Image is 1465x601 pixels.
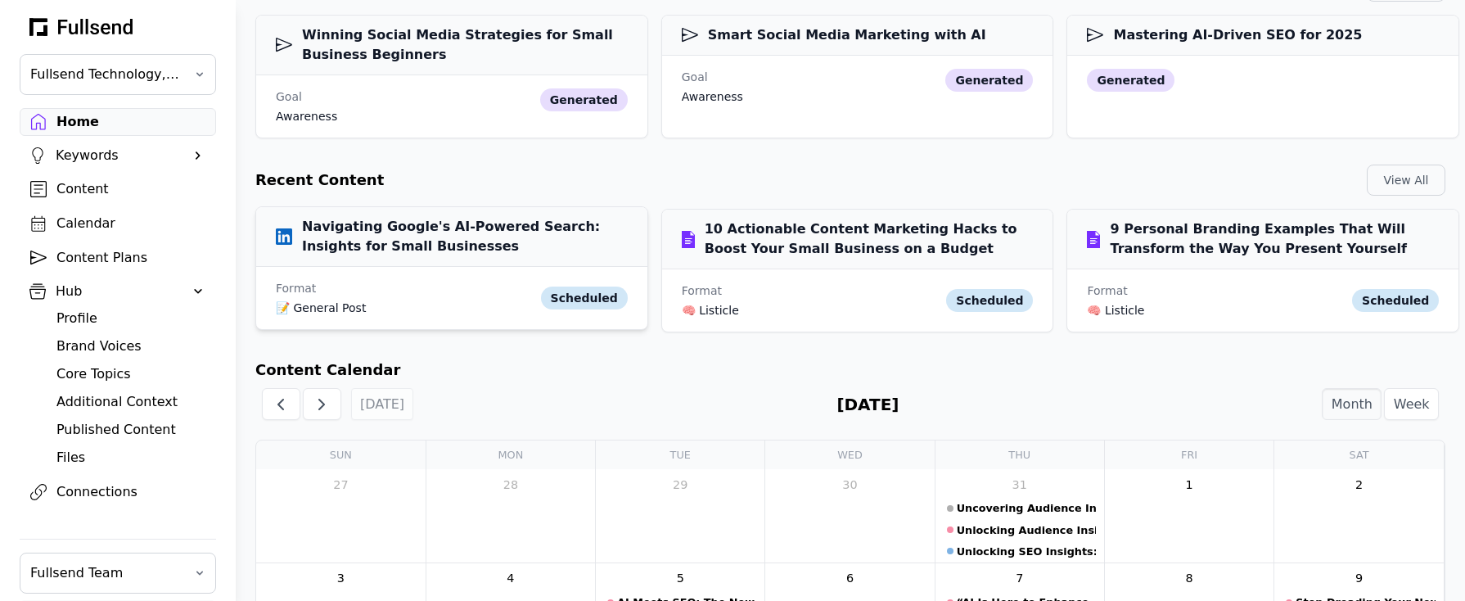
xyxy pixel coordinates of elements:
[957,522,1096,538] div: Unlocking Audience Insights with ChatGPT Conversations
[276,217,628,256] h3: Navigating Google's AI-Powered Search: Insights for Small Businesses
[935,469,1104,563] td: July 31, 2025
[330,441,352,469] a: Sunday
[20,244,216,272] a: Content Plans
[668,472,692,497] a: July 29, 2025
[1384,388,1439,420] button: Week
[56,112,205,132] div: Home
[682,69,743,85] div: Goal
[20,108,216,136] a: Home
[46,444,216,472] a: Files
[56,392,205,412] div: Additional Context
[30,65,183,84] span: Fullsend Technology, Inc.
[1350,441,1369,469] a: Saturday
[1087,219,1439,259] h3: 9 Personal Branding Examples That Will Transform the Way You Present Yourself
[682,282,940,299] div: Format
[1347,472,1372,497] a: August 2, 2025
[255,359,1445,382] h2: Content Calendar
[1087,25,1362,45] h3: Mastering AI-Driven SEO for 2025
[682,25,986,45] h3: Smart Social Media Marketing with AI
[765,469,935,563] td: July 30, 2025
[276,88,337,105] div: Goal
[1177,472,1201,497] a: August 1, 2025
[837,472,862,497] a: July 30, 2025
[56,448,205,468] div: Files
[20,210,216,237] a: Calendar
[682,88,743,105] div: awareness
[596,469,765,563] td: July 29, 2025
[56,179,205,199] div: Content
[670,441,691,469] a: Tuesday
[46,416,216,444] a: Published Content
[262,388,300,420] button: Previous Month
[946,289,1033,312] div: scheduled
[498,441,524,469] a: Monday
[328,567,353,591] a: August 3, 2025
[56,309,205,328] div: Profile
[56,282,180,301] div: Hub
[836,392,899,417] h2: [DATE]
[1381,172,1431,188] div: View All
[426,469,595,563] td: July 28, 2025
[30,563,183,583] span: Fullsend Team
[46,388,216,416] a: Additional Context
[46,305,216,332] a: Profile
[20,478,216,506] a: Connections
[1087,302,1346,319] div: 🧠 Listicle
[498,472,523,497] a: July 28, 2025
[1352,289,1439,312] div: scheduled
[541,287,628,310] div: scheduled
[682,302,940,319] div: 🧠 Listicle
[540,88,628,111] div: generated
[56,364,205,384] div: Core Topics
[1007,567,1032,591] a: August 7, 2025
[837,441,863,469] a: Wednesday
[303,388,341,420] button: Next Month
[1104,469,1273,563] td: August 1, 2025
[1177,567,1201,591] a: August 8, 2025
[1087,69,1174,92] div: generated
[945,69,1033,92] div: generated
[256,469,426,563] td: July 27, 2025
[498,567,523,591] a: August 4, 2025
[276,25,628,65] h3: Winning Social Media Strategies for Small Business Beginners
[957,500,1096,516] div: Uncovering Audience Insights Through Google's Indexing of ChatGPT Conversations
[1274,469,1444,563] td: August 2, 2025
[276,108,337,124] div: awareness
[957,544,1096,559] div: Unlocking SEO Insights: How Indexed ChatGPT Conversations Can Transform Your Strategy
[56,146,180,165] div: Keywords
[328,472,353,497] a: July 27, 2025
[837,567,862,591] a: August 6, 2025
[20,175,216,203] a: Content
[1322,388,1382,420] button: Month
[46,332,216,360] a: Brand Voices
[56,248,205,268] div: Content Plans
[276,300,534,316] div: 📝 General Post
[1181,441,1197,469] a: Friday
[1007,472,1032,497] a: July 31, 2025
[46,360,216,388] a: Core Topics
[1367,165,1445,196] button: View All
[276,280,534,296] div: Format
[255,169,384,192] h2: Recent Content
[20,54,216,95] button: Fullsend Technology, Inc.
[56,337,205,356] div: Brand Voices
[668,567,692,591] a: August 5, 2025
[1008,441,1030,469] a: Thursday
[351,388,414,420] button: [DATE]
[56,214,205,233] div: Calendar
[1087,282,1346,299] div: Format
[56,482,205,502] div: Connections
[682,219,1034,259] h3: 10 Actionable Content Marketing Hacks to Boost Your Small Business on a Budget
[1347,567,1372,591] a: August 9, 2025
[20,553,216,594] button: Fullsend Team
[56,420,205,440] div: Published Content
